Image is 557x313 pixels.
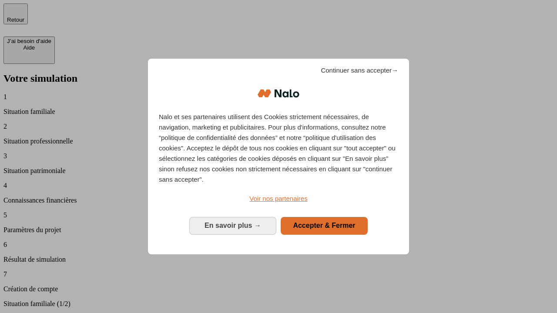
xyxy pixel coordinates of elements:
span: En savoir plus → [205,222,261,229]
p: Nalo et ses partenaires utilisent des Cookies strictement nécessaires, de navigation, marketing e... [159,112,398,185]
img: Logo [258,80,299,107]
span: Voir nos partenaires [249,195,307,202]
button: Accepter & Fermer: Accepter notre traitement des données et fermer [281,217,368,234]
span: Accepter & Fermer [293,222,355,229]
span: Continuer sans accepter→ [321,65,398,76]
div: Bienvenue chez Nalo Gestion du consentement [148,59,409,254]
a: Voir nos partenaires [159,193,398,204]
button: En savoir plus: Configurer vos consentements [189,217,276,234]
